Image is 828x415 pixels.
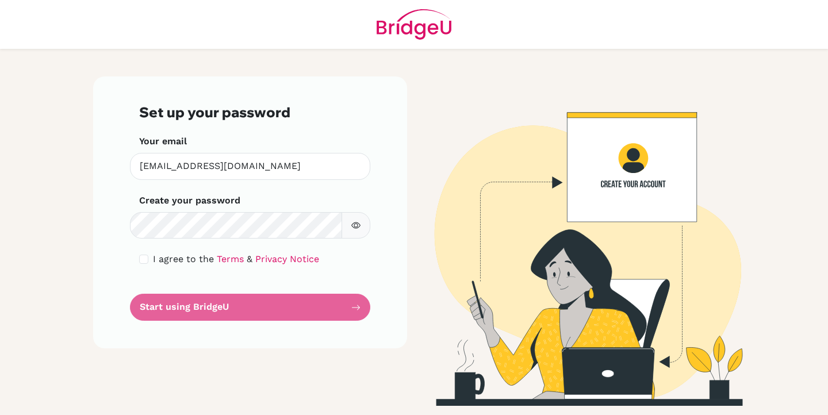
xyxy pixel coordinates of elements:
a: Privacy Notice [255,253,319,264]
input: Insert your email* [130,153,370,180]
label: Create your password [139,194,240,207]
label: Your email [139,135,187,148]
span: & [247,253,252,264]
a: Terms [217,253,244,264]
h3: Set up your password [139,104,361,121]
span: I agree to the [153,253,214,264]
